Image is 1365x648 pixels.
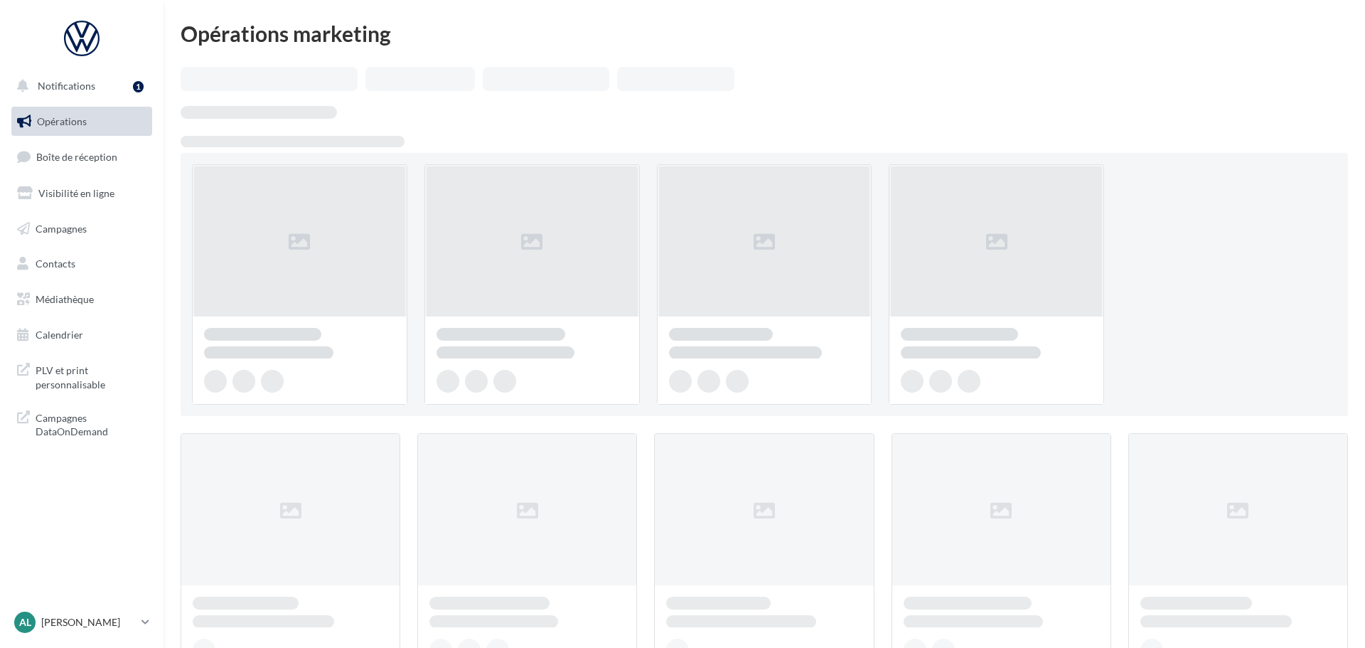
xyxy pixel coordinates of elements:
[38,80,95,92] span: Notifications
[9,107,155,137] a: Opérations
[11,609,152,636] a: Al [PERSON_NAME]
[9,214,155,244] a: Campagnes
[36,293,94,305] span: Médiathèque
[9,142,155,172] a: Boîte de réception
[9,179,155,208] a: Visibilité en ligne
[41,615,136,630] p: [PERSON_NAME]
[9,249,155,279] a: Contacts
[36,151,117,163] span: Boîte de réception
[9,355,155,397] a: PLV et print personnalisable
[38,187,114,199] span: Visibilité en ligne
[19,615,31,630] span: Al
[36,329,83,341] span: Calendrier
[133,81,144,92] div: 1
[36,222,87,234] span: Campagnes
[9,71,149,101] button: Notifications 1
[9,285,155,314] a: Médiathèque
[36,257,75,270] span: Contacts
[36,361,146,391] span: PLV et print personnalisable
[36,408,146,439] span: Campagnes DataOnDemand
[9,320,155,350] a: Calendrier
[181,23,1348,44] div: Opérations marketing
[37,115,87,127] span: Opérations
[9,403,155,445] a: Campagnes DataOnDemand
